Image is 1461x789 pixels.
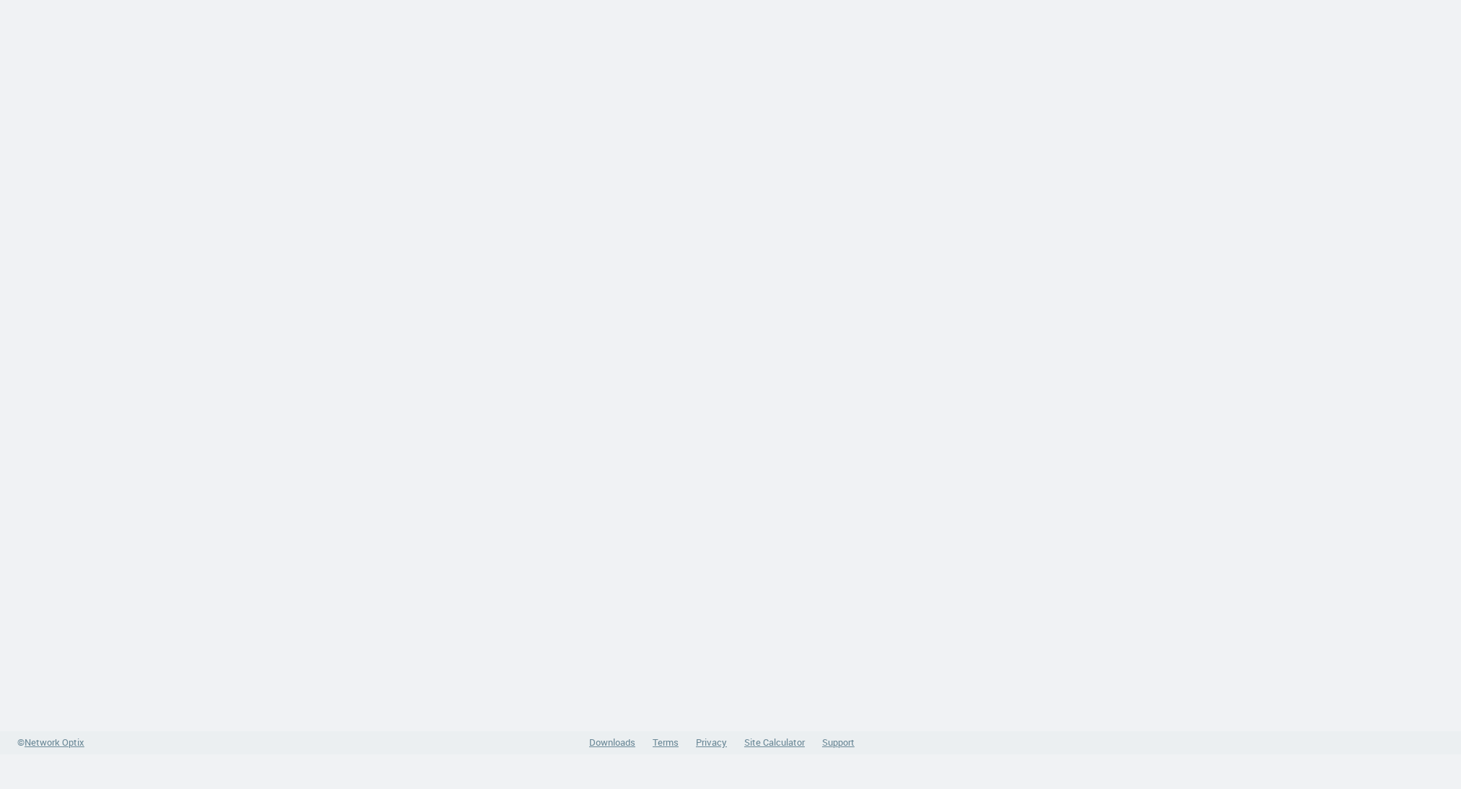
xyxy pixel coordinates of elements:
a: Downloads [589,736,635,749]
span: Network Optix [25,736,84,749]
a: Privacy [696,736,727,749]
a: Support [822,736,855,749]
a: Site Calculator [744,736,805,749]
a: Terms [653,736,679,749]
a: ©Network Optix [17,736,84,750]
